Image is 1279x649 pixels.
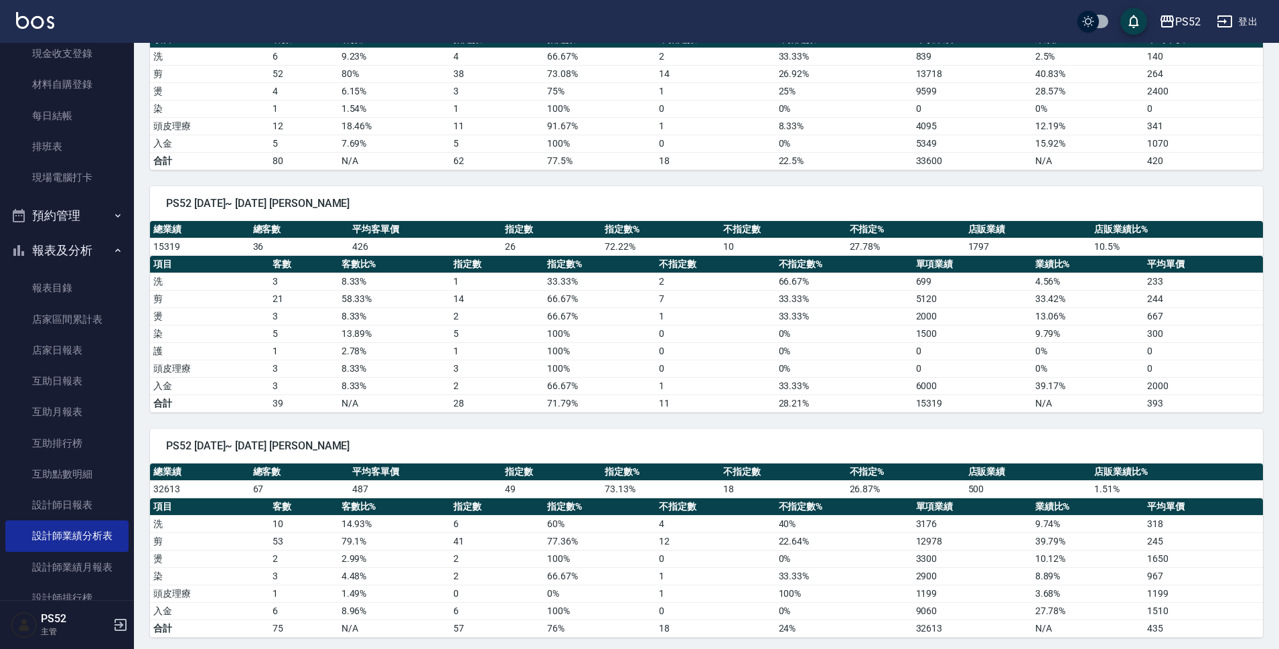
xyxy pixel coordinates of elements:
[720,221,846,238] th: 不指定數
[150,463,250,481] th: 總業績
[656,256,775,273] th: 不指定數
[5,490,129,520] a: 設計師日報表
[1032,117,1144,135] td: 12.19 %
[269,256,338,273] th: 客數
[269,82,338,100] td: 4
[150,152,269,169] td: 合計
[338,567,450,585] td: 4.48 %
[150,273,269,290] td: 洗
[5,583,129,614] a: 設計師排行榜
[269,273,338,290] td: 3
[656,515,775,532] td: 4
[775,602,913,620] td: 0 %
[269,307,338,325] td: 3
[502,480,601,498] td: 49
[1032,515,1144,532] td: 9.74 %
[656,377,775,394] td: 1
[544,152,656,169] td: 77.5%
[1144,273,1263,290] td: 233
[1032,152,1144,169] td: N/A
[544,100,656,117] td: 100 %
[846,238,965,255] td: 27.78 %
[775,585,913,602] td: 100 %
[338,256,450,273] th: 客數比%
[656,325,775,342] td: 0
[269,550,338,567] td: 2
[150,31,1263,170] table: a dense table
[450,377,544,394] td: 2
[5,520,129,551] a: 設計師業績分析表
[1144,135,1263,152] td: 1070
[1144,567,1263,585] td: 967
[150,360,269,377] td: 頭皮理療
[913,532,1032,550] td: 12978
[269,135,338,152] td: 5
[1032,82,1144,100] td: 28.57 %
[775,48,913,65] td: 33.33 %
[601,463,720,481] th: 指定數%
[1032,567,1144,585] td: 8.89 %
[775,377,913,394] td: 33.33 %
[338,82,450,100] td: 6.15 %
[338,117,450,135] td: 18.46 %
[913,307,1032,325] td: 2000
[544,117,656,135] td: 91.67 %
[450,532,544,550] td: 41
[338,152,450,169] td: N/A
[601,221,720,238] th: 指定數%
[1032,585,1144,602] td: 3.68 %
[1144,307,1263,325] td: 667
[913,585,1032,602] td: 1199
[5,552,129,583] a: 設計師業績月報表
[250,221,350,238] th: 總客數
[544,567,656,585] td: 66.67 %
[269,117,338,135] td: 12
[150,394,269,412] td: 合計
[450,256,544,273] th: 指定數
[544,290,656,307] td: 66.67 %
[544,82,656,100] td: 75 %
[775,135,913,152] td: 0 %
[1144,377,1263,394] td: 2000
[1032,602,1144,620] td: 27.78 %
[5,69,129,100] a: 材料自購登錄
[1144,290,1263,307] td: 244
[450,135,544,152] td: 5
[5,396,129,427] a: 互助月報表
[965,221,1091,238] th: 店販業績
[544,377,656,394] td: 66.67 %
[269,100,338,117] td: 1
[656,394,775,412] td: 11
[150,290,269,307] td: 剪
[338,100,450,117] td: 1.54 %
[338,48,450,65] td: 9.23 %
[544,65,656,82] td: 73.08 %
[166,197,1247,210] span: PS52 [DATE]~ [DATE] [PERSON_NAME]
[5,428,129,459] a: 互助排行榜
[5,100,129,131] a: 每日結帳
[502,221,601,238] th: 指定數
[150,620,269,637] td: 合計
[1032,498,1144,516] th: 業績比%
[150,117,269,135] td: 頭皮理療
[450,100,544,117] td: 1
[1154,8,1206,35] button: PS52
[250,238,350,255] td: 36
[544,48,656,65] td: 66.67 %
[846,463,965,481] th: 不指定%
[150,325,269,342] td: 染
[656,532,775,550] td: 12
[544,273,656,290] td: 33.33 %
[544,256,656,273] th: 指定數%
[450,602,544,620] td: 6
[720,463,846,481] th: 不指定數
[1091,480,1263,498] td: 1.51 %
[775,567,913,585] td: 33.33 %
[1091,463,1263,481] th: 店販業績比%
[1144,152,1263,169] td: 420
[269,325,338,342] td: 5
[544,515,656,532] td: 60 %
[775,152,913,169] td: 22.5%
[913,100,1032,117] td: 0
[656,152,775,169] td: 18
